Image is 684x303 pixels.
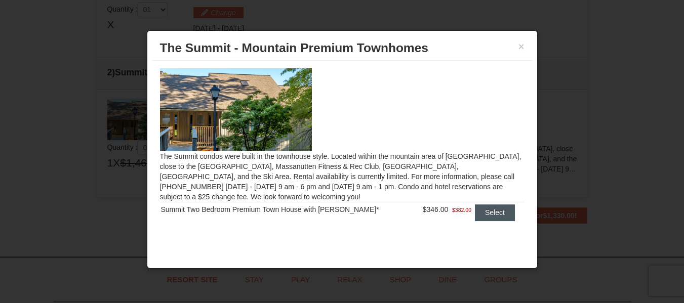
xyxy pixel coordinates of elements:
[160,68,312,151] img: 19219034-1-0eee7e00.jpg
[161,204,413,214] div: Summit Two Bedroom Premium Town House with [PERSON_NAME]*
[160,41,428,55] span: The Summit - Mountain Premium Townhomes
[423,205,449,213] span: $346.00
[452,205,471,215] span: $382.00
[152,61,532,241] div: The Summit condos were built in the townhouse style. Located within the mountain area of [GEOGRAP...
[475,204,515,221] button: Select
[518,41,525,52] button: ×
